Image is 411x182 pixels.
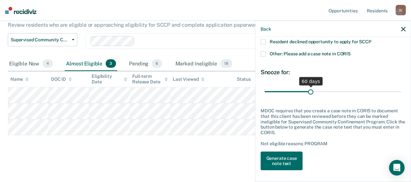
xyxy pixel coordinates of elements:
div: Almost Eligible [65,57,117,71]
span: Resident declined opportunity to apply for SCCP [270,39,371,44]
div: S ( [395,5,406,15]
div: 60 days [299,77,323,86]
div: DOC ID [51,77,72,82]
span: Supervised Community Confinement Program [11,37,69,43]
div: Snooze for: [261,69,405,76]
span: 4 [43,59,53,68]
span: 3 [106,59,116,68]
div: Status [237,77,251,82]
div: MDOC requires that you create a case note in CORIS to document that this client has been reviewed... [261,108,405,135]
button: Generate case note text [261,151,302,170]
div: Name [10,77,29,82]
div: Open Intercom Messenger [389,160,405,175]
img: Recidiviz [5,7,36,14]
span: 6 [152,59,162,68]
div: Marked Ineligible [174,57,233,71]
div: Full-term Release Date [132,74,168,85]
span: 18 [220,59,232,68]
div: Last Viewed [173,77,204,82]
div: Pending [128,57,163,71]
div: Eligible Now [8,57,54,71]
div: Eligibility Date [92,74,127,85]
span: Other: Please add a case note in CORIS [270,51,351,56]
button: Back [261,26,271,32]
div: Not eligible reasons: PROGRAM [261,141,405,146]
